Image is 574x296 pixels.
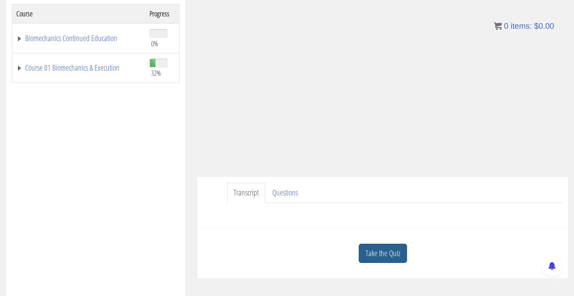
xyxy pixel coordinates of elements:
[145,4,179,23] th: Progress
[16,64,142,72] a: Course 01 Biomechanics & Execution
[151,69,161,77] span: 32%
[504,22,508,30] span: 0
[534,22,539,30] span: $
[266,183,304,203] a: Questions
[494,22,554,30] a: 0 items: $0.00
[494,22,502,30] img: icon11.png
[534,22,554,30] bdi: 0.00
[151,39,158,48] span: 0%
[511,22,532,30] span: items:
[16,34,142,42] a: Biomechanics Continued Education
[227,183,265,203] a: Transcript
[359,244,407,263] a: Take the Quiz
[12,4,146,23] th: Course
